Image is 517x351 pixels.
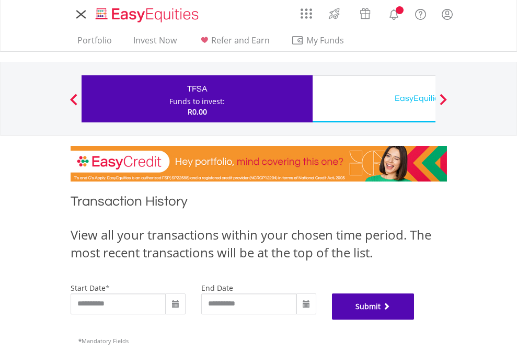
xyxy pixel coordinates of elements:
[88,82,306,96] div: TFSA
[434,3,461,26] a: My Profile
[326,5,343,22] img: thrive-v2.svg
[94,6,203,24] img: EasyEquities_Logo.png
[291,33,360,47] span: My Funds
[71,226,447,262] div: View all your transactions within your chosen time period. The most recent transactions will be a...
[211,35,270,46] span: Refer and Earn
[294,3,319,19] a: AppsGrid
[433,99,454,109] button: Next
[332,293,415,320] button: Submit
[73,35,116,51] a: Portfolio
[350,3,381,22] a: Vouchers
[201,283,233,293] label: end date
[357,5,374,22] img: vouchers-v2.svg
[381,3,407,24] a: Notifications
[78,337,129,345] span: Mandatory Fields
[71,283,106,293] label: start date
[129,35,181,51] a: Invest Now
[71,192,447,216] h1: Transaction History
[301,8,312,19] img: grid-menu-icon.svg
[194,35,274,51] a: Refer and Earn
[91,3,203,24] a: Home page
[169,96,225,107] div: Funds to invest:
[407,3,434,24] a: FAQ's and Support
[71,146,447,182] img: EasyCredit Promotion Banner
[188,107,207,117] span: R0.00
[63,99,84,109] button: Previous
